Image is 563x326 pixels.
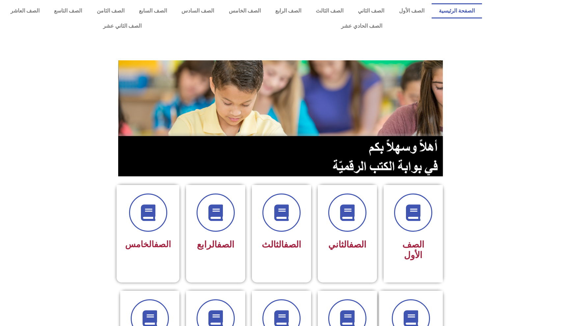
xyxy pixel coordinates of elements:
[132,3,174,18] a: الصف السابع
[174,3,221,18] a: الصف السادس
[125,239,171,249] span: الخامس
[221,3,268,18] a: الصف الخامس
[90,3,132,18] a: الصف الثامن
[432,3,482,18] a: الصفحة الرئيسية
[197,239,234,250] span: الرابع
[154,239,171,249] a: الصف
[308,3,351,18] a: الصف الثالث
[3,18,241,34] a: الصف الثاني عشر
[349,239,366,250] a: الصف
[217,239,234,250] a: الصف
[3,3,47,18] a: الصف العاشر
[351,3,391,18] a: الصف الثاني
[391,3,431,18] a: الصف الأول
[241,18,482,34] a: الصف الحادي عشر
[268,3,308,18] a: الصف الرابع
[47,3,89,18] a: الصف التاسع
[262,239,301,250] span: الثالث
[284,239,301,250] a: الصف
[402,239,424,260] span: الصف الأول
[328,239,366,250] span: الثاني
